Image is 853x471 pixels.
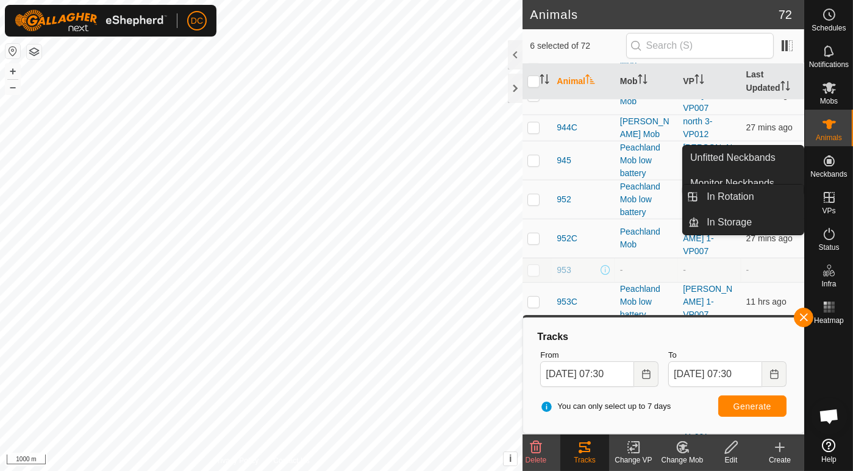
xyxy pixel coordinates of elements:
a: Monitor Neckbands [683,171,804,196]
div: Tracks [535,330,791,344]
th: Animal [552,63,615,100]
span: - [746,265,749,275]
div: Peachland Mob [620,225,673,251]
a: Privacy Policy [213,455,259,466]
div: Peachland Mob low battery [620,141,673,180]
th: Mob [615,63,678,100]
button: Generate [718,395,787,417]
p-sorticon: Activate to sort [540,76,549,86]
p-sorticon: Activate to sort [585,76,595,86]
label: From [540,349,658,361]
span: Generate [733,402,771,411]
div: [PERSON_NAME] Mob [620,115,673,141]
a: [PERSON_NAME] 1-VP007 [683,143,732,178]
span: DC [191,15,203,27]
a: [PERSON_NAME] 1-VP007 [683,284,732,319]
span: Notifications [809,61,849,68]
h2: Animals [530,7,778,22]
th: VP [678,63,741,100]
a: In Storage [699,210,804,235]
span: Status [818,244,839,251]
li: In Rotation [683,185,804,209]
a: [PERSON_NAME] 1-VP007 [683,221,732,256]
div: Edit [707,455,755,466]
button: Map Layers [27,44,41,59]
p-sorticon: Activate to sort [694,76,704,86]
span: 953 [557,264,571,277]
button: – [5,80,20,94]
span: 6 selected of 72 [530,40,626,52]
span: 8 Oct 2025, 7:12 am [746,90,793,100]
a: Help [805,434,853,468]
button: i [504,452,517,466]
img: Gallagher Logo [15,10,167,32]
a: north 3-VP012 [683,116,712,139]
p-sorticon: Activate to sort [780,83,790,93]
span: 945 [557,154,571,167]
span: 952 [557,193,571,206]
span: i [509,453,512,464]
div: Change VP [609,455,658,466]
a: [PERSON_NAME] 1-VP007 [683,77,732,113]
label: To [668,349,787,361]
span: In Rotation [707,189,754,204]
span: You can only select up to 7 days [540,400,671,413]
span: Mobs [820,97,838,105]
span: Heatmap [814,317,844,324]
span: 72 [779,5,792,24]
span: Infra [821,280,836,288]
span: 952C [557,232,577,245]
div: Change Mob [658,455,707,466]
span: Schedules [812,24,846,32]
p-sorticon: Activate to sort [638,76,648,86]
span: VPs [822,207,835,214]
span: Unfitted Neckbands [690,151,776,165]
div: Peachland Mob low battery [620,283,673,321]
span: Delete [526,456,547,464]
span: In Storage [707,215,752,230]
button: Choose Date [634,361,658,387]
li: In Storage [683,210,804,235]
span: Animals [816,134,842,141]
div: Peachland Mob low battery [620,180,673,219]
span: 7 Oct 2025, 7:39 pm [746,297,787,306]
span: Monitor Neckbands [690,176,774,191]
span: 8 Oct 2025, 7:11 am [746,233,793,243]
button: + [5,64,20,79]
span: 953C [557,296,577,308]
div: Create [755,455,804,466]
button: Choose Date [762,361,787,387]
input: Search (S) [626,33,774,58]
a: Unfitted Neckbands [683,146,804,170]
span: Neckbands [810,171,847,178]
span: 944C [557,121,577,134]
a: Contact Us [273,455,309,466]
a: In Rotation [699,185,804,209]
div: Open chat [811,398,848,434]
button: Reset Map [5,44,20,58]
app-display-virtual-paddock-transition: - [683,265,686,275]
div: Tracks [560,455,609,466]
span: 8 Oct 2025, 7:11 am [746,122,793,132]
th: Last Updated [741,63,804,100]
div: - [620,264,673,277]
span: Help [821,456,837,463]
